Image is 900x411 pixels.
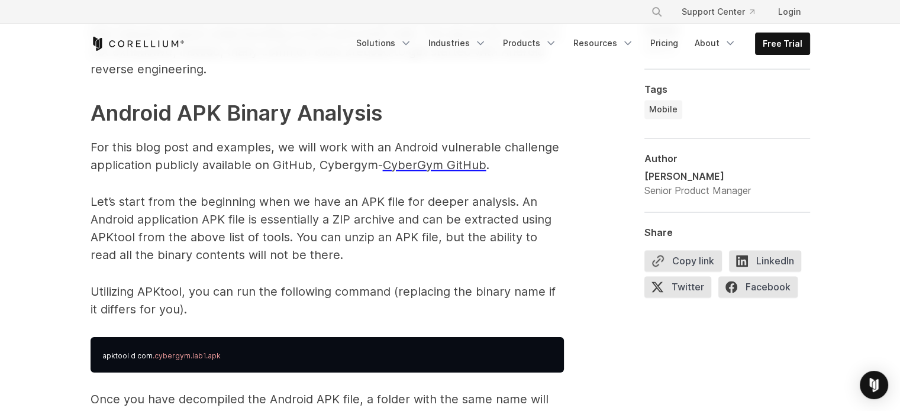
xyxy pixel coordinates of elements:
[644,276,718,302] a: Twitter
[644,83,810,95] div: Tags
[421,33,493,54] a: Industries
[718,276,805,302] a: Facebook
[91,37,185,51] a: Corellium Home
[729,250,801,271] span: LinkedIn
[718,276,798,297] span: Facebook
[860,371,888,399] div: Open Intercom Messenger
[644,276,711,297] span: Twitter
[91,138,564,174] p: For this blog post and examples, we will work with an Android vulnerable challenge application pu...
[102,351,153,360] span: apktool d com
[644,169,751,183] div: [PERSON_NAME]
[672,1,764,22] a: Support Center
[496,33,564,54] a: Products
[91,100,382,126] strong: Android APK Binary Analysis
[643,33,685,54] a: Pricing
[649,103,678,115] span: Mobile
[688,33,743,54] a: About
[566,33,641,54] a: Resources
[646,1,667,22] button: Search
[644,226,810,238] div: Share
[644,153,810,164] div: Author
[644,100,682,119] a: Mobile
[769,1,810,22] a: Login
[153,351,221,360] span: .cybergym.lab1.apk
[729,250,808,276] a: LinkedIn
[644,183,751,198] div: Senior Product Manager
[91,193,564,264] p: Let’s start from the beginning when we have an APK file for deeper analysis. An Android applicati...
[349,33,419,54] a: Solutions
[91,283,564,318] p: Utilizing APKtool, you can run the following command (replacing the binary name if it differs for...
[756,33,809,54] a: Free Trial
[644,250,722,271] button: Copy link
[637,1,810,22] div: Navigation Menu
[383,158,486,172] a: CyberGym GitHub
[349,33,810,55] div: Navigation Menu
